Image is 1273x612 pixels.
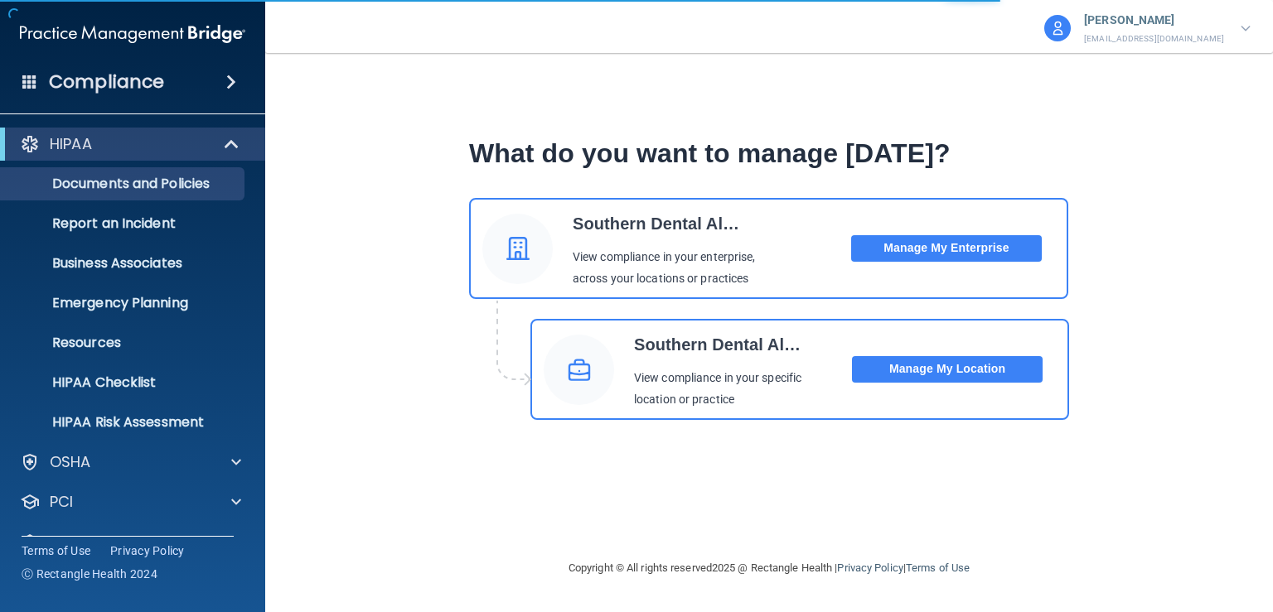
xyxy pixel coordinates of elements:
a: HIPAA [20,134,240,154]
a: OSHA [20,452,241,472]
p: across your locations or practices [573,268,756,290]
p: View compliance in your enterprise, [573,247,756,268]
p: [EMAIL_ADDRESS][DOMAIN_NAME] [1084,31,1224,46]
p: Documents and Policies [11,176,237,192]
p: Resources [11,335,237,351]
p: Emergency Planning [11,295,237,311]
a: Terms of Use [22,542,90,559]
p: HIPAA Checklist [11,374,237,391]
span: Ⓒ Rectangle Health 2024 [22,566,157,582]
p: HIPAA Risk Assessment [11,414,237,431]
p: Southern Dental Alliance [634,328,804,361]
a: PCI [20,492,241,512]
button: Manage My Location [852,356,1043,383]
img: arrow-down.227dba2b.svg [1241,26,1251,31]
a: Privacy Policy [110,542,185,559]
a: OfficeSafe University [20,532,241,552]
a: Privacy Policy [837,561,903,574]
p: View compliance in your specific [634,368,804,389]
img: avatar.17b06cb7.svg [1044,15,1071,41]
p: PCI [50,492,73,512]
p: HIPAA [50,134,92,154]
button: Manage My Enterprise [851,235,1042,262]
a: Terms of Use [906,561,970,574]
h4: Compliance [49,70,164,94]
p: location or practice [634,389,804,411]
p: What do you want to manage [DATE]? [469,129,1069,178]
div: Copyright © All rights reserved 2025 @ Rectangle Health | | [467,542,1072,595]
p: OfficeSafe University [50,532,206,552]
p: OSHA [50,452,91,472]
p: Report an Incident [11,215,237,232]
p: [PERSON_NAME] [1084,10,1224,31]
img: PMB logo [20,17,245,51]
p: Business Associates [11,255,237,272]
p: Southern Dental Alliance [573,207,743,240]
